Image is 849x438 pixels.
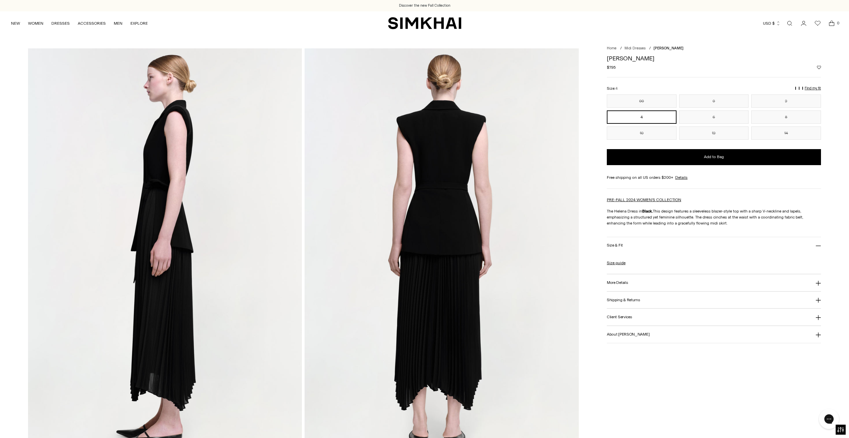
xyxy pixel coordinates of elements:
a: SIMKHAI [388,17,461,30]
button: 00 [607,94,677,108]
button: 0 [679,94,749,108]
div: / [649,46,651,51]
a: Midi Dresses [624,46,646,50]
span: Add to Bag [704,154,724,160]
nav: breadcrumbs [607,46,821,51]
a: Wishlist [811,17,824,30]
span: [PERSON_NAME] [654,46,684,50]
button: Shipping & Returns [607,292,821,309]
a: Go to the account page [797,17,810,30]
button: Add to Bag [607,149,821,165]
a: DRESSES [51,16,70,31]
button: 4 [607,110,677,124]
label: Size: [607,85,617,92]
a: Size guide [607,260,625,266]
div: Free shipping on all US orders $200+ [607,174,821,180]
button: 14 [751,126,821,140]
button: Client Services [607,309,821,326]
button: USD $ [763,16,781,31]
a: Open cart modal [825,17,838,30]
a: Details [675,174,688,180]
a: Discover the new Fall Collection [399,3,450,8]
button: 6 [679,110,749,124]
strong: Black. [642,209,653,213]
h3: Size & Fit [607,243,623,248]
p: The Helena Dress in This design features a sleeveless blazer-style top with a sharp V-neckline an... [607,208,821,226]
a: NEW [11,16,20,31]
button: 12 [679,126,749,140]
h3: Client Services [607,315,632,319]
button: 8 [751,110,821,124]
iframe: Gorgias live chat messenger [816,407,842,431]
a: Home [607,46,616,50]
span: 0 [835,20,841,26]
h1: [PERSON_NAME] [607,55,821,61]
span: $795 [607,64,616,70]
div: / [620,46,622,51]
h3: More Details [607,281,628,285]
button: About [PERSON_NAME] [607,326,821,343]
a: Open search modal [783,17,796,30]
a: ACCESSORIES [78,16,106,31]
a: PRE-FALL 2024 WOMEN'S COLLECTION [607,197,681,202]
a: EXPLORE [130,16,148,31]
button: Add to Wishlist [817,65,821,69]
h3: About [PERSON_NAME] [607,332,650,337]
button: 2 [751,94,821,108]
button: 10 [607,126,677,140]
a: WOMEN [28,16,43,31]
span: 4 [615,86,617,91]
h3: Shipping & Returns [607,298,640,302]
button: More Details [607,274,821,291]
a: MEN [114,16,122,31]
button: Size & Fit [607,237,821,254]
